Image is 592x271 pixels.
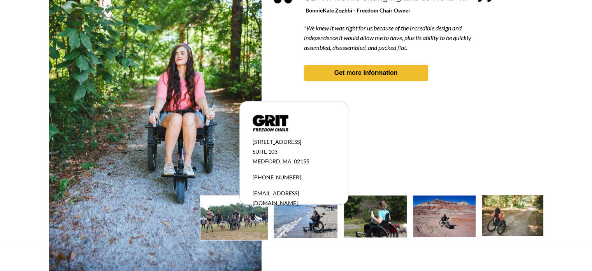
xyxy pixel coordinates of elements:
[304,24,471,51] span: "We knew it was right for us because of the incredible design and independence it would allow me ...
[253,138,301,145] span: [STREET_ADDRESS]
[253,158,309,165] span: MEDFORD, MA, 02155
[28,188,95,203] input: Get more information
[253,148,278,155] span: SUITE 103
[253,174,301,181] span: [PHONE_NUMBER]
[306,7,411,14] span: BonnieKate Zoghbi - Freedom Chair Owner
[253,190,299,206] span: [EMAIL_ADDRESS][DOMAIN_NAME]
[304,65,428,81] a: Get more information
[334,69,398,76] strong: Get more information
